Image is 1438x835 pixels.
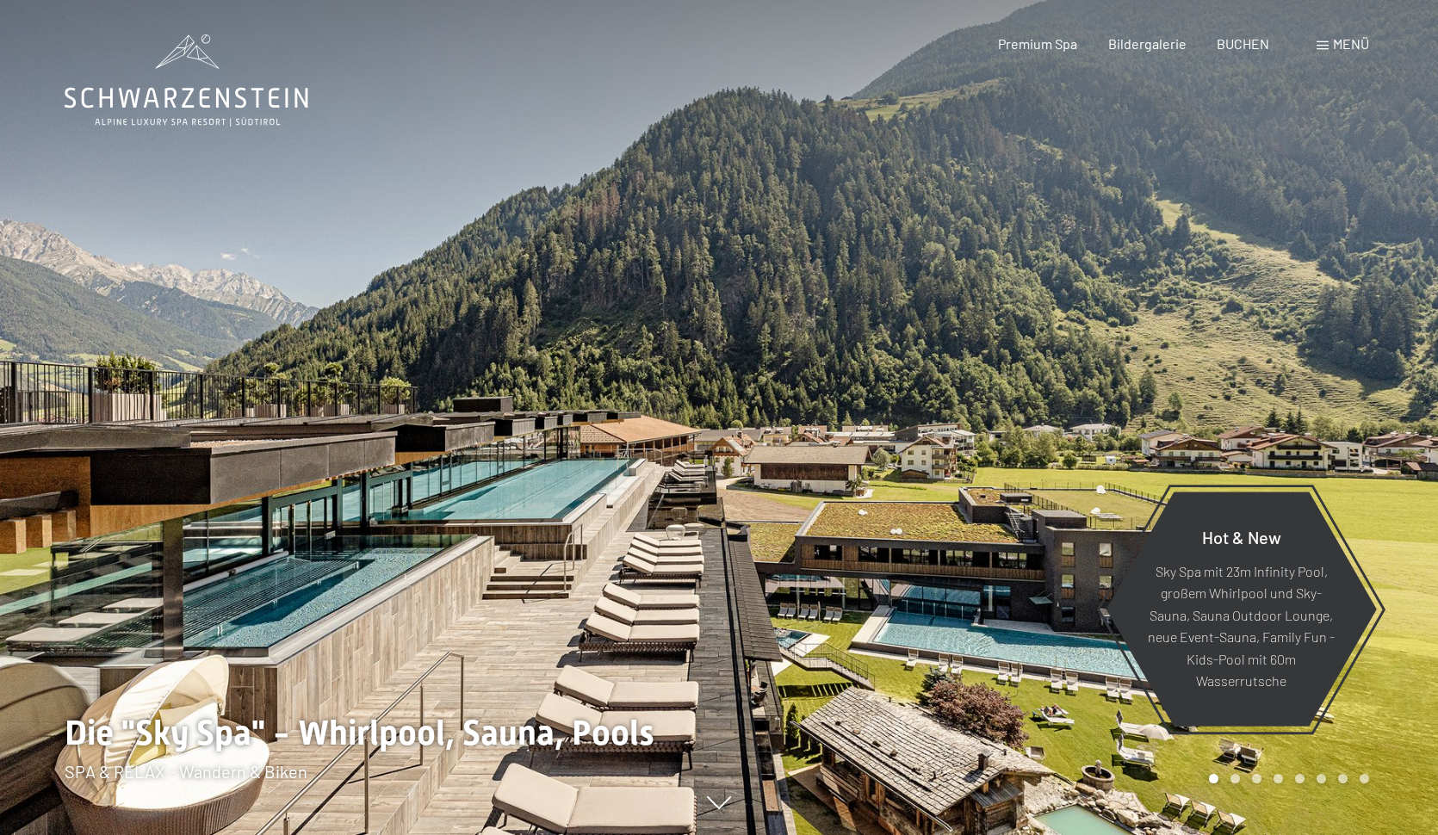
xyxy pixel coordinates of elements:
[998,35,1077,52] a: Premium Spa
[1105,491,1378,727] a: Hot & New Sky Spa mit 23m Infinity Pool, großem Whirlpool und Sky-Sauna, Sauna Outdoor Lounge, ne...
[1274,774,1283,783] div: Carousel Page 4
[1338,774,1348,783] div: Carousel Page 7
[1209,774,1218,783] div: Carousel Page 1 (Current Slide)
[1295,774,1305,783] div: Carousel Page 5
[1317,774,1326,783] div: Carousel Page 6
[1333,35,1369,52] span: Menü
[1217,35,1269,52] a: BUCHEN
[1202,526,1281,547] span: Hot & New
[1203,774,1369,783] div: Carousel Pagination
[1230,774,1240,783] div: Carousel Page 2
[1252,774,1261,783] div: Carousel Page 3
[1360,774,1369,783] div: Carousel Page 8
[1108,35,1187,52] a: Bildergalerie
[1148,560,1335,692] p: Sky Spa mit 23m Infinity Pool, großem Whirlpool und Sky-Sauna, Sauna Outdoor Lounge, neue Event-S...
